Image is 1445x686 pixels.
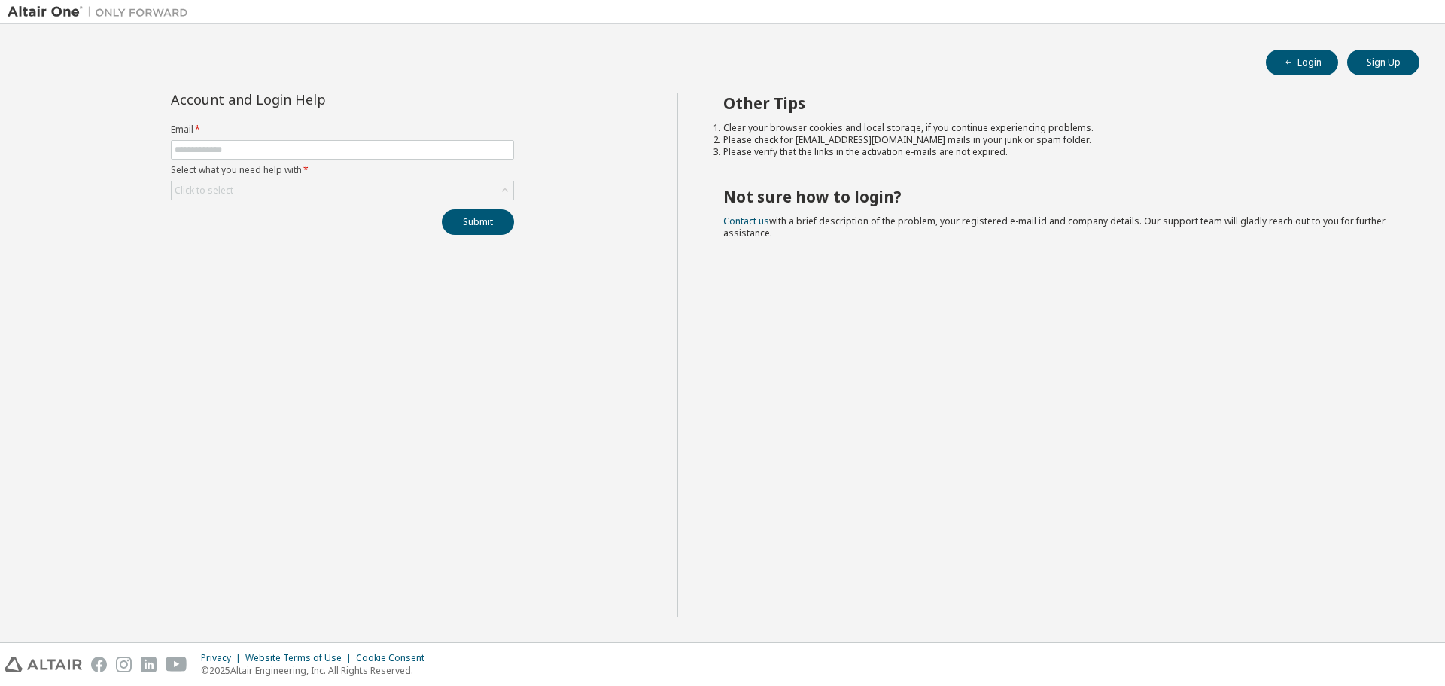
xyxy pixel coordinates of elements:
img: facebook.svg [91,657,107,672]
li: Please check for [EMAIL_ADDRESS][DOMAIN_NAME] mails in your junk or spam folder. [723,134,1393,146]
img: Altair One [8,5,196,20]
div: Website Terms of Use [245,652,356,664]
p: © 2025 Altair Engineering, Inc. All Rights Reserved. [201,664,433,677]
label: Select what you need help with [171,164,514,176]
div: Privacy [201,652,245,664]
img: instagram.svg [116,657,132,672]
label: Email [171,123,514,136]
div: Click to select [175,184,233,197]
div: Click to select [172,181,513,200]
h2: Other Tips [723,93,1393,113]
img: linkedin.svg [141,657,157,672]
button: Submit [442,209,514,235]
button: Sign Up [1347,50,1419,75]
a: Contact us [723,215,769,227]
span: with a brief description of the problem, your registered e-mail id and company details. Our suppo... [723,215,1386,239]
div: Account and Login Help [171,93,446,105]
h2: Not sure how to login? [723,187,1393,206]
div: Cookie Consent [356,652,433,664]
img: youtube.svg [166,657,187,672]
img: altair_logo.svg [5,657,82,672]
li: Please verify that the links in the activation e-mails are not expired. [723,146,1393,158]
button: Login [1266,50,1338,75]
li: Clear your browser cookies and local storage, if you continue experiencing problems. [723,122,1393,134]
